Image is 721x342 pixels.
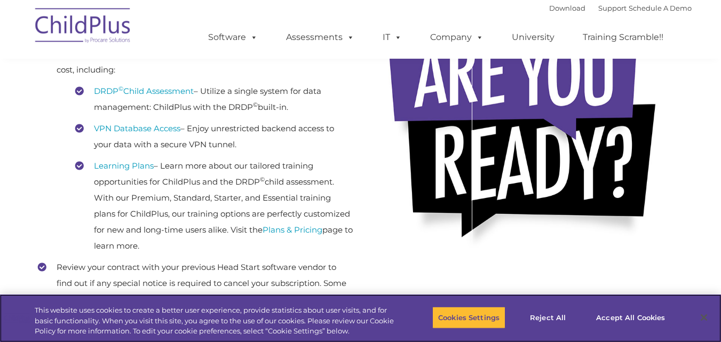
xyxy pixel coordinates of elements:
div: This website uses cookies to create a better user experience, provide statistics about user visit... [35,305,397,337]
li: Review the Order Form your Account Executive sent you to learn about the optional features that c... [38,30,353,254]
a: Plans & Pricing [263,225,322,235]
a: IT [372,27,413,48]
sup: © [253,101,258,108]
button: Cookies Settings [432,306,505,329]
a: VPN Database Access [94,123,180,133]
button: Reject All [514,306,581,329]
a: Support [598,4,627,12]
button: Accept All Cookies [590,306,671,329]
a: Training Scramble!! [572,27,674,48]
li: – Enjoy unrestricted backend access to your data with a secure VPN tunnel. [75,121,353,153]
a: DRDP©Child Assessment [94,86,194,96]
a: Download [549,4,585,12]
a: Assessments [275,27,365,48]
a: Schedule A Demo [629,4,692,12]
font: | [549,4,692,12]
a: Software [197,27,268,48]
li: Review your contract with your previous Head Start software vendor to find out if any special not... [38,259,353,323]
sup: © [260,176,265,183]
a: Learning Plans [94,161,154,171]
li: – Utilize a single system for data management: ChildPlus with the DRDP built-in. [75,83,353,115]
img: ChildPlus by Procare Solutions [30,1,137,54]
img: areyouready [377,7,676,260]
a: University [501,27,565,48]
a: Company [419,27,494,48]
sup: © [118,85,123,92]
button: Close [692,306,716,329]
li: – Learn more about our tailored training opportunities for ChildPlus and the DRDP child assessmen... [75,158,353,254]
